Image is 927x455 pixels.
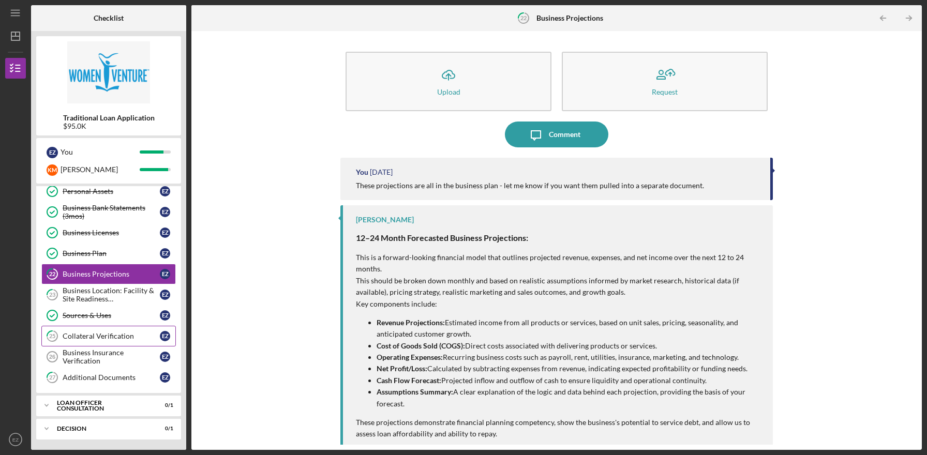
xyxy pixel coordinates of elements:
[41,202,176,222] a: Business Bank Statements (3mos)EZ
[160,269,170,279] div: E Z
[160,248,170,259] div: E Z
[356,168,368,176] div: You
[49,271,55,278] tspan: 22
[63,348,160,365] div: Business Insurance Verification
[346,52,551,111] button: Upload
[41,181,176,202] a: Personal AssetsEZ
[49,354,55,360] tspan: 26
[12,437,19,443] text: EZ
[63,249,160,257] div: Business Plan
[63,373,160,382] div: Additional Documents
[63,311,160,320] div: Sources & Uses
[61,143,140,161] div: You
[377,387,453,396] strong: Assumptions Summary:
[377,341,465,350] strong: Cost of Goods Sold (COGS):
[41,222,176,243] a: Business LicensesEZ
[41,264,176,284] a: 22Business ProjectionsEZ
[41,305,176,326] a: Sources & UsesEZ
[160,186,170,196] div: E Z
[437,88,460,96] div: Upload
[63,187,160,195] div: Personal Assets
[356,417,762,440] p: These projections demonstrate financial planning competency, show the business's potential to ser...
[41,326,176,346] a: 25Collateral VerificationEZ
[377,376,441,385] strong: Cash Flow Forecast:
[356,275,762,298] p: This should be broken down monthly and based on realistic assumptions informed by market research...
[160,310,170,321] div: E Z
[377,363,762,374] p: Calculated by subtracting expenses from revenue, indicating expected profitability or funding needs.
[47,147,58,158] div: E Z
[160,290,170,300] div: E Z
[41,367,176,388] a: 27Additional DocumentsEZ
[652,88,678,96] div: Request
[377,352,762,363] p: Recurring business costs such as payroll, rent, utilities, insurance, marketing, and technology.
[49,292,55,298] tspan: 23
[57,400,147,412] div: Loan Officer Consultation
[63,122,155,130] div: $95.0K
[63,332,160,340] div: Collateral Verification
[356,181,704,190] div: These projections are all in the business plan - let me know if you want them pulled into a separ...
[57,426,147,432] div: Decision
[356,252,762,275] p: This is a forward-looking financial model that outlines projected revenue, expenses, and net inco...
[377,364,427,373] strong: Net Profit/Loss:
[549,122,580,147] div: Comment
[160,352,170,362] div: E Z
[562,52,768,111] button: Request
[41,346,176,367] a: 26Business Insurance VerificationEZ
[160,207,170,217] div: E Z
[63,286,160,303] div: Business Location: Facility & Site Readiness Documentation
[160,228,170,238] div: E Z
[377,386,762,410] p: A clear explanation of the logic and data behind each projection, providing the basis of your for...
[63,229,160,237] div: Business Licenses
[155,426,173,432] div: 0 / 1
[377,353,443,361] strong: Operating Expenses:
[41,243,176,264] a: Business PlanEZ
[520,14,527,21] tspan: 22
[94,14,124,22] b: Checklist
[377,375,762,386] p: Projected inflow and outflow of cash to ensure liquidity and operational continuity.
[536,14,603,22] b: Business Projections
[370,168,393,176] time: 2025-08-19 14:41
[160,331,170,341] div: E Z
[63,270,160,278] div: Business Projections
[160,372,170,383] div: E Z
[47,164,58,176] div: K M
[49,333,55,340] tspan: 25
[356,216,414,224] div: [PERSON_NAME]
[505,122,608,147] button: Comment
[49,374,56,381] tspan: 27
[356,233,528,242] strong: 12–24 Month Forecasted Business Projections:
[36,41,181,103] img: Product logo
[5,429,26,450] button: EZ
[63,204,160,220] div: Business Bank Statements (3mos)
[377,318,445,327] strong: Revenue Projections:
[61,161,140,178] div: [PERSON_NAME]
[41,284,176,305] a: 23Business Location: Facility & Site Readiness DocumentationEZ
[377,340,762,352] p: Direct costs associated with delivering products or services.
[377,317,762,340] p: Estimated income from all products or services, based on unit sales, pricing, seasonality, and an...
[356,298,762,310] p: Key components include:
[155,402,173,408] div: 0 / 1
[63,114,155,122] b: Traditional Loan Application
